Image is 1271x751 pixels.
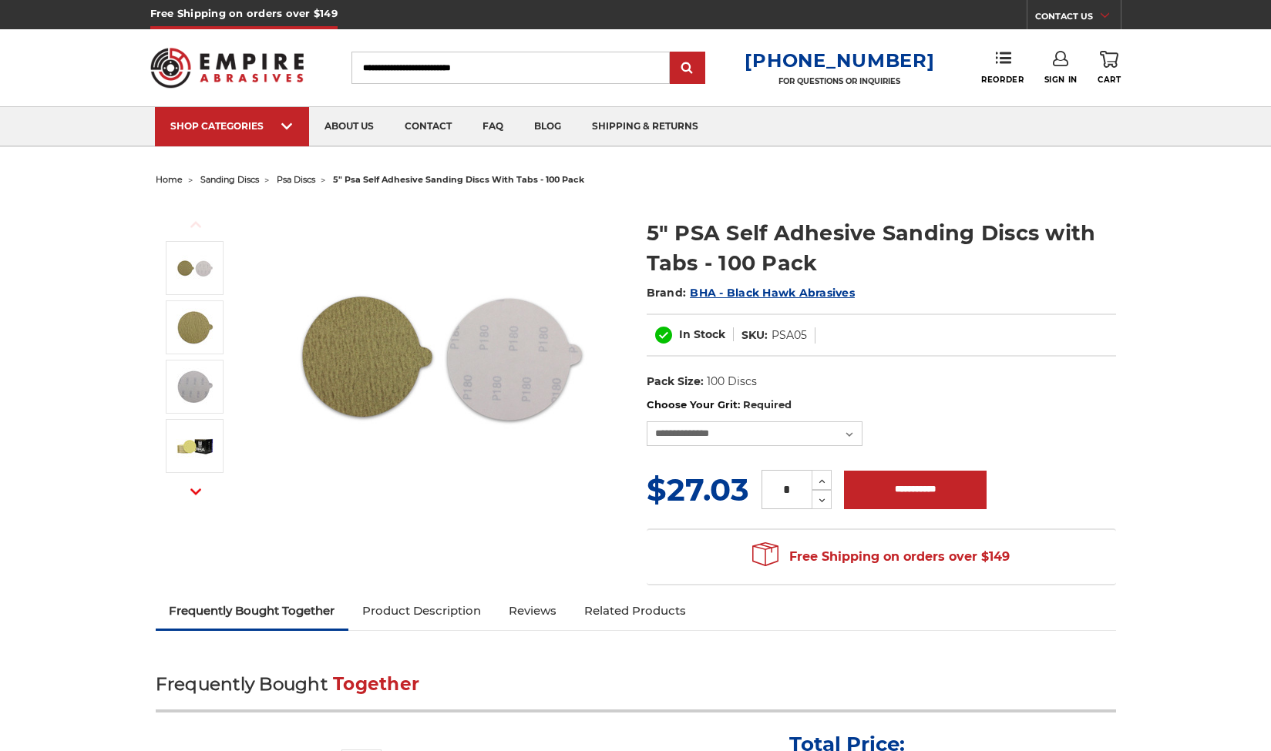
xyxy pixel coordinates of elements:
[672,53,703,84] input: Submit
[707,374,757,390] dd: 100 Discs
[150,38,304,98] img: Empire Abrasives
[309,107,389,146] a: about us
[745,49,934,72] a: [PHONE_NUMBER]
[741,327,768,344] dt: SKU:
[177,475,214,508] button: Next
[570,594,700,628] a: Related Products
[177,208,214,241] button: Previous
[176,308,214,347] img: 5" DA Sanding Discs with tab
[519,107,577,146] a: blog
[690,286,855,300] a: BHA - Black Hawk Abrasives
[647,471,749,508] span: $27.03
[277,174,315,185] a: psa discs
[333,673,419,695] span: Together
[176,249,214,287] img: 5 inch PSA Disc
[389,107,467,146] a: contact
[1044,75,1078,85] span: Sign In
[200,174,259,185] a: sanding discs
[1098,51,1121,85] a: Cart
[745,76,934,86] p: FOR QUESTIONS OR INQUIRIES
[156,174,183,185] a: home
[577,107,714,146] a: shipping & returns
[772,327,807,344] dd: PSA05
[752,541,1010,572] span: Free Shipping on orders over $149
[981,51,1024,84] a: Reorder
[1035,8,1121,29] a: CONTACT US
[156,673,328,695] span: Frequently Bought
[287,202,596,510] img: 5 inch PSA Disc
[348,594,495,628] a: Product Description
[176,427,214,465] img: Black Hawk Abrasives 5 inch Gold PSA Sanding Discs
[647,218,1116,278] h1: 5" PSA Self Adhesive Sanding Discs with Tabs - 100 Pack
[679,327,725,341] span: In Stock
[156,594,349,628] a: Frequently Bought Together
[1098,75,1121,85] span: Cart
[467,107,519,146] a: faq
[495,594,570,628] a: Reviews
[647,286,687,300] span: Brand:
[170,120,294,132] div: SHOP CATEGORIES
[647,374,704,390] dt: Pack Size:
[176,367,214,406] img: 5 inch sticky backed sanding disc
[333,174,584,185] span: 5" psa self adhesive sanding discs with tabs - 100 pack
[647,397,1116,413] label: Choose Your Grit:
[981,75,1024,85] span: Reorder
[743,398,792,411] small: Required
